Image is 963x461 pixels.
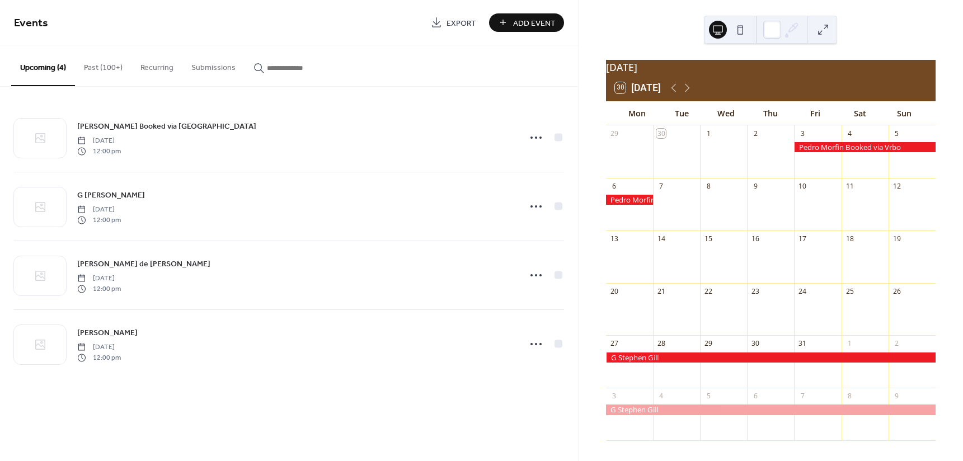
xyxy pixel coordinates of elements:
[751,129,760,138] div: 2
[751,286,760,296] div: 23
[77,136,121,146] span: [DATE]
[77,146,121,156] span: 12:00 pm
[615,102,660,125] div: Mon
[609,181,619,191] div: 6
[11,45,75,86] button: Upcoming (4)
[606,195,653,205] div: Pedro Morfin Booked via Vrbo
[656,339,666,349] div: 28
[656,392,666,401] div: 4
[77,215,121,225] span: 12:00 pm
[704,181,713,191] div: 8
[606,352,936,363] div: G Stephen Gill
[77,258,210,270] span: [PERSON_NAME] de [PERSON_NAME]
[748,102,793,125] div: Thu
[845,286,854,296] div: 25
[882,102,927,125] div: Sun
[798,234,807,243] div: 17
[751,339,760,349] div: 30
[606,404,936,415] div: G Stephen Gill
[892,129,901,138] div: 5
[77,189,145,201] a: G [PERSON_NAME]
[845,339,854,349] div: 1
[704,129,713,138] div: 1
[798,392,807,401] div: 7
[77,190,145,201] span: G [PERSON_NAME]
[77,205,121,215] span: [DATE]
[77,257,210,270] a: [PERSON_NAME] de [PERSON_NAME]
[611,79,665,96] button: 30[DATE]
[77,274,121,284] span: [DATE]
[14,12,48,34] span: Events
[704,339,713,349] div: 29
[77,121,256,133] span: [PERSON_NAME] Booked via [GEOGRAPHIC_DATA]
[656,234,666,243] div: 14
[704,234,713,243] div: 15
[609,286,619,296] div: 20
[609,234,619,243] div: 13
[892,339,901,349] div: 2
[77,326,138,339] a: [PERSON_NAME]
[845,392,854,401] div: 8
[77,327,138,339] span: [PERSON_NAME]
[77,352,121,363] span: 12:00 pm
[798,181,807,191] div: 10
[75,45,131,85] button: Past (100+)
[704,102,749,125] div: Wed
[794,142,936,152] div: Pedro Morfin Booked via Vrbo
[422,13,485,32] a: Export
[704,392,713,401] div: 5
[838,102,882,125] div: Sat
[751,234,760,243] div: 16
[609,129,619,138] div: 29
[751,181,760,191] div: 9
[659,102,704,125] div: Tue
[892,181,901,191] div: 12
[892,392,901,401] div: 9
[798,339,807,349] div: 31
[704,286,713,296] div: 22
[656,129,666,138] div: 30
[77,120,256,133] a: [PERSON_NAME] Booked via [GEOGRAPHIC_DATA]
[845,181,854,191] div: 11
[447,17,476,29] span: Export
[131,45,182,85] button: Recurring
[793,102,838,125] div: Fri
[656,286,666,296] div: 21
[845,129,854,138] div: 4
[751,392,760,401] div: 6
[845,234,854,243] div: 18
[656,181,666,191] div: 7
[77,284,121,294] span: 12:00 pm
[609,339,619,349] div: 27
[182,45,245,85] button: Submissions
[609,392,619,401] div: 3
[892,234,901,243] div: 19
[892,286,901,296] div: 26
[798,286,807,296] div: 24
[513,17,556,29] span: Add Event
[606,60,936,74] div: [DATE]
[489,13,564,32] button: Add Event
[77,342,121,352] span: [DATE]
[798,129,807,138] div: 3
